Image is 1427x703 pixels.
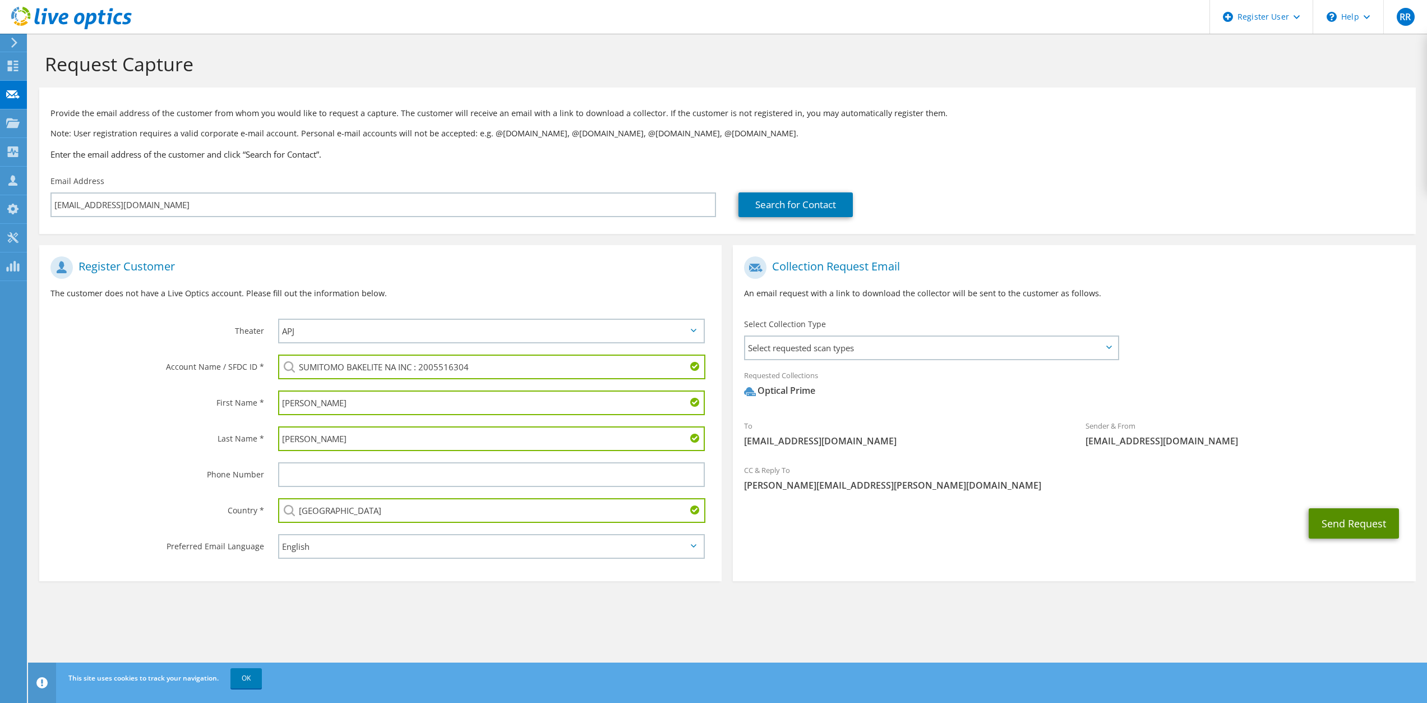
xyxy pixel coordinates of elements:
p: Provide the email address of the customer from whom you would like to request a capture. The cust... [50,107,1405,120]
span: [PERSON_NAME][EMAIL_ADDRESS][PERSON_NAME][DOMAIN_NAME] [744,479,1404,491]
label: Select Collection Type [744,319,826,330]
a: Search for Contact [738,192,853,217]
p: An email request with a link to download the collector will be sent to the customer as follows. [744,287,1404,300]
div: Optical Prime [744,384,815,397]
h1: Request Capture [45,52,1405,76]
div: CC & Reply To [733,458,1415,497]
div: Sender & From [1074,414,1416,453]
span: RR [1397,8,1415,26]
label: Country * [50,498,264,516]
p: Note: User registration requires a valid corporate e-mail account. Personal e-mail accounts will ... [50,127,1405,140]
button: Send Request [1309,508,1399,539]
h3: Enter the email address of the customer and click “Search for Contact”. [50,148,1405,160]
span: Select requested scan types [745,337,1117,359]
div: To [733,414,1074,453]
span: This site uses cookies to track your navigation. [68,673,219,683]
h1: Register Customer [50,256,705,279]
svg: \n [1327,12,1337,22]
label: Account Name / SFDC ID * [50,355,264,373]
div: Requested Collections [733,364,1415,408]
label: Preferred Email Language [50,534,264,552]
label: First Name * [50,390,264,408]
span: [EMAIL_ADDRESS][DOMAIN_NAME] [1086,435,1405,447]
label: Theater [50,319,264,337]
label: Last Name * [50,426,264,444]
a: OK [230,668,262,688]
h1: Collection Request Email [744,256,1398,279]
label: Email Address [50,176,104,187]
label: Phone Number [50,462,264,480]
p: The customer does not have a Live Optics account. Please fill out the information below. [50,287,710,300]
span: [EMAIL_ADDRESS][DOMAIN_NAME] [744,435,1063,447]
